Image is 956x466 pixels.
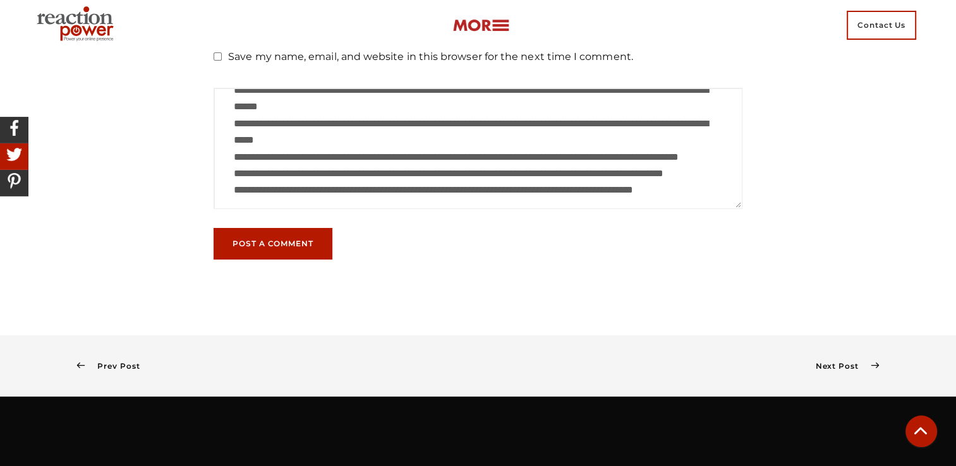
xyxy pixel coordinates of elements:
[452,18,509,33] img: more-btn.png
[3,143,25,165] img: Share On Twitter
[77,361,140,371] a: Prev Post
[85,361,140,371] span: Prev Post
[847,11,916,40] span: Contact Us
[32,3,123,48] img: Executive Branding | Personal Branding Agency
[233,240,313,248] span: Post a Comment
[3,170,25,192] img: Share On Pinterest
[3,117,25,139] img: Share On Facebook
[815,361,879,371] a: Next Post
[214,228,332,260] button: Post a Comment
[815,361,871,371] span: Next Post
